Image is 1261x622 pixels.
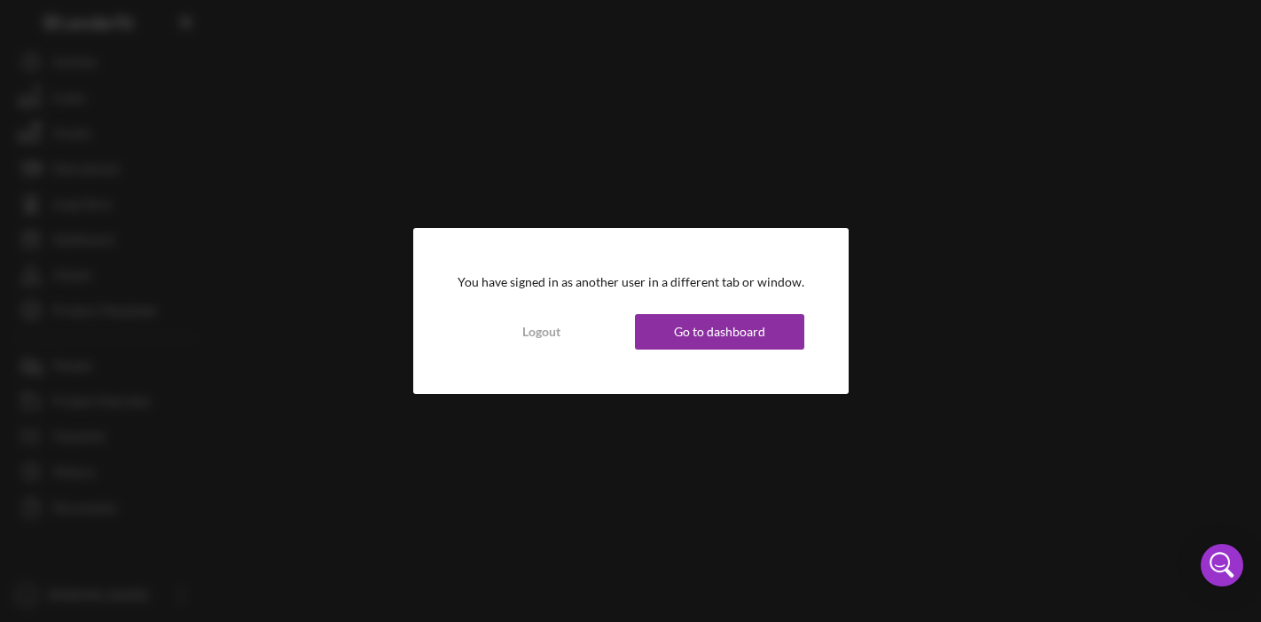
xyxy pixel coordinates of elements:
button: Logout [458,314,627,350]
div: Go to dashboard [674,314,765,350]
button: Go to dashboard [635,314,804,350]
div: Logout [522,314,560,350]
div: Open Intercom Messenger [1201,544,1243,587]
p: You have signed in as another user in a different tab or window. [458,272,804,292]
